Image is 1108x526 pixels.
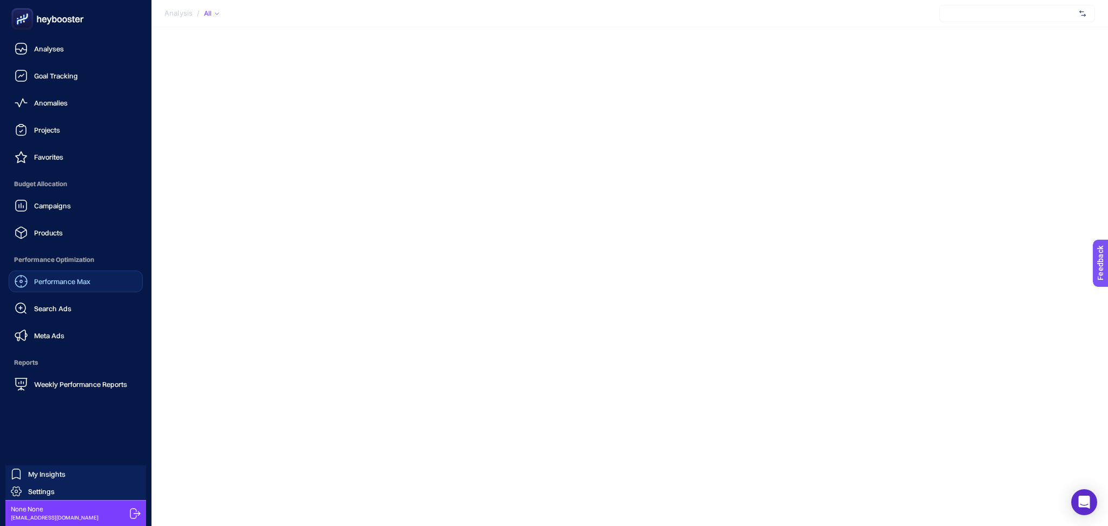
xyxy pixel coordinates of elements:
[34,44,64,53] span: Analyses
[34,331,64,340] span: Meta Ads
[9,92,143,114] a: Anomalies
[5,465,146,483] a: My Insights
[28,470,65,478] span: My Insights
[1079,8,1086,19] img: svg%3e
[34,126,60,134] span: Projects
[9,249,143,271] span: Performance Optimization
[34,380,127,389] span: Weekly Performance Reports
[5,483,146,500] a: Settings
[34,71,78,80] span: Goal Tracking
[197,9,200,17] span: /
[28,487,55,496] span: Settings
[9,195,143,216] a: Campaigns
[9,222,143,244] a: Products
[9,298,143,319] a: Search Ads
[6,3,41,12] span: Feedback
[34,98,68,107] span: Anomalies
[9,146,143,168] a: Favorites
[204,9,219,18] div: All
[9,373,143,395] a: Weekly Performance Reports
[1071,489,1097,515] div: Open Intercom Messenger
[34,228,63,237] span: Products
[34,304,71,313] span: Search Ads
[9,271,143,292] a: Performance Max
[164,9,193,18] span: Analysis
[9,119,143,141] a: Projects
[9,65,143,87] a: Goal Tracking
[11,505,98,514] span: None None
[9,173,143,195] span: Budget Allocation
[9,352,143,373] span: Reports
[34,153,63,161] span: Favorites
[11,514,98,522] span: [EMAIL_ADDRESS][DOMAIN_NAME]
[34,277,90,286] span: Performance Max
[9,38,143,60] a: Analyses
[9,325,143,346] a: Meta Ads
[34,201,71,210] span: Campaigns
